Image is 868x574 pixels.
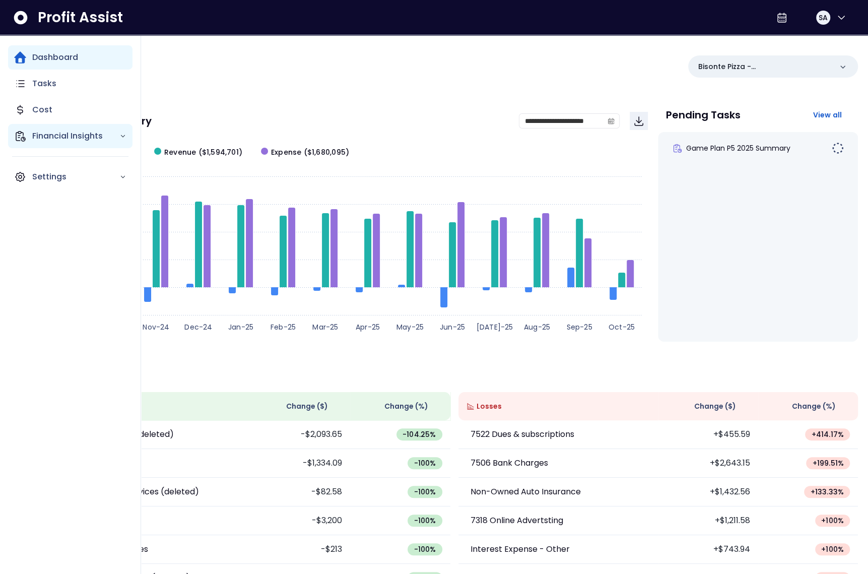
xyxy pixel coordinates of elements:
span: Revenue ($1,594,701) [164,147,242,158]
text: Nov-24 [143,322,169,332]
svg: calendar [608,117,615,124]
p: Financial Insights [32,130,119,142]
button: View all [805,106,850,124]
span: Change ( $ ) [286,401,328,412]
span: + 199.51 % [812,458,844,468]
span: Profit Assist [38,9,123,27]
p: Bisonte Pizza - [GEOGRAPHIC_DATA] [698,61,832,72]
td: -$1,334.09 [250,449,350,478]
p: 7506 Bank Charges [471,457,548,469]
button: Download [630,112,648,130]
span: -100 % [414,458,436,468]
p: Wins & Losses [50,370,858,380]
p: Settings [32,171,119,183]
p: Cost [32,104,52,116]
text: Jun-25 [440,322,465,332]
span: -100 % [414,544,436,554]
td: -$3,200 [250,506,350,535]
text: Feb-25 [271,322,296,332]
text: [DATE]-25 [477,322,513,332]
text: Jan-25 [228,322,253,332]
text: Mar-25 [312,322,338,332]
span: SA [819,13,828,23]
span: Change ( $ ) [694,401,736,412]
td: +$1,432.56 [658,478,758,506]
text: Dec-24 [184,322,212,332]
text: Apr-25 [356,322,380,332]
td: +$1,211.58 [658,506,758,535]
text: Oct-25 [609,322,635,332]
span: -104.25 % [403,429,436,439]
td: +$2,643.15 [658,449,758,478]
text: May-25 [396,322,424,332]
span: View all [813,110,842,120]
p: 7318 Online Advertsting [471,515,563,527]
span: + 414.17 % [811,429,844,439]
span: + 100 % [821,544,844,554]
p: Interest Expense - Other [471,543,570,555]
span: -100 % [414,487,436,497]
td: +$743.94 [658,535,758,564]
span: Game Plan P5 2025 Summary [686,143,790,153]
td: -$213 [250,535,350,564]
td: -$82.58 [250,478,350,506]
text: Sep-25 [566,322,592,332]
span: + 133.33 % [810,487,844,497]
p: Pending Tasks [666,110,741,120]
span: + 100 % [821,516,844,526]
p: Tasks [32,78,56,90]
span: Losses [477,401,502,412]
p: Non-Owned Auto Insurance [471,486,581,498]
p: Dashboard [32,51,78,63]
span: Change (%) [384,401,428,412]
td: +$455.59 [658,420,758,449]
img: Not yet Started [832,142,844,154]
text: Aug-25 [524,322,550,332]
span: -100 % [414,516,436,526]
span: Change (%) [792,401,836,412]
td: -$2,093.65 [250,420,350,449]
span: Expense ($1,680,095) [271,147,349,158]
p: 7522 Dues & subscriptions [471,428,574,440]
